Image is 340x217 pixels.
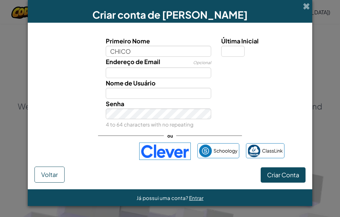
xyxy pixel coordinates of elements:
span: Última Inicial [221,37,259,45]
span: Nome de Usuário [106,79,156,87]
img: schoology.png [199,145,212,157]
a: Entrar [189,195,203,201]
span: Opcional [193,60,211,65]
span: Criar conta de [PERSON_NAME] [92,8,248,21]
span: Endereço de Email [106,58,160,65]
span: ClassLink [262,146,283,156]
span: Já possui uma conta? [137,195,189,201]
span: Voltar [41,171,58,178]
span: Senha [106,100,124,107]
iframe: Botão "Fazer login com o Google" [53,144,136,159]
span: Primeiro Nome [106,37,150,45]
span: Criar Conta [267,171,299,179]
button: Voltar [34,167,65,183]
span: ou [164,131,176,141]
img: classlink-logo-small.png [248,145,260,157]
small: 4 to 64 characters with no repeating [106,121,193,128]
img: clever-logo-blue.png [139,143,191,160]
span: Schoology [214,146,238,156]
button: Criar Conta [261,167,306,183]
